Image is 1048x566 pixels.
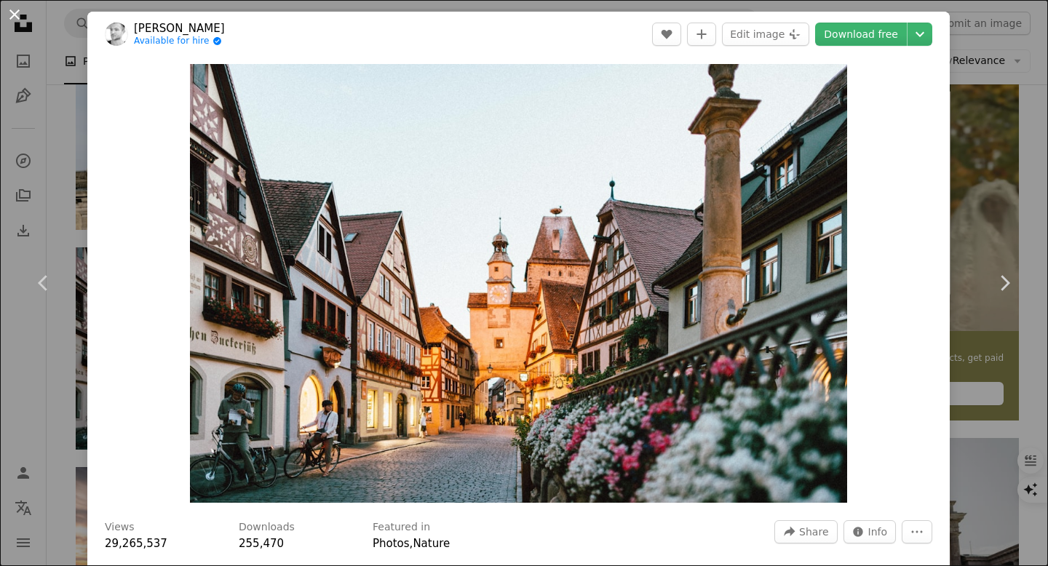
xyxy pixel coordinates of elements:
[373,537,410,550] a: Photos
[105,520,135,535] h3: Views
[239,537,284,550] span: 255,470
[373,520,430,535] h3: Featured in
[815,23,907,46] a: Download free
[908,23,932,46] button: Choose download size
[652,23,681,46] button: Like
[134,36,225,47] a: Available for hire
[843,520,897,543] button: Stats about this image
[134,21,225,36] a: [PERSON_NAME]
[105,537,167,550] span: 29,265,537
[722,23,809,46] button: Edit image
[799,521,828,543] span: Share
[687,23,716,46] button: Add to Collection
[413,537,450,550] a: Nature
[190,64,848,503] img: white and pink petaled flowers on metal fence near concrete houses and tower at daytime
[961,213,1048,353] a: Next
[190,64,848,503] button: Zoom in on this image
[902,520,932,543] button: More Actions
[105,23,128,46] img: Go to Roman Kraft's profile
[774,520,837,543] button: Share this image
[239,520,295,535] h3: Downloads
[410,537,413,550] span: ,
[868,521,888,543] span: Info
